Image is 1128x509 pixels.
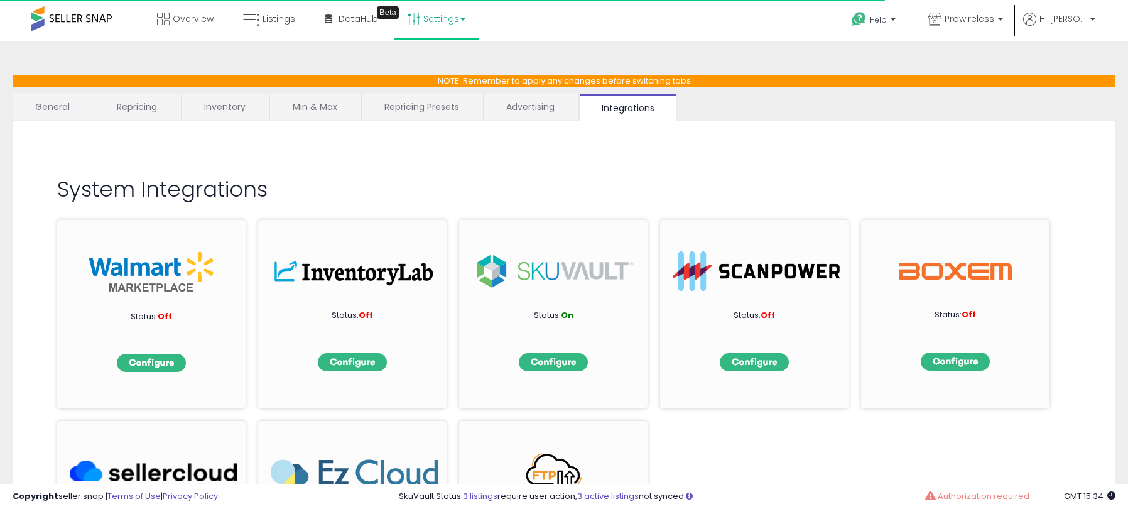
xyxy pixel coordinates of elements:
a: Min & Max [270,94,360,120]
a: Advertising [484,94,577,120]
a: General [13,94,93,120]
div: Tooltip anchor [377,6,399,19]
img: configbtn.png [921,353,990,371]
a: Repricing Presets [362,94,482,120]
span: Off [359,309,373,321]
p: Status: [290,310,415,322]
p: Status: [491,310,616,322]
img: Boxem Logo [899,251,1012,291]
img: inv.png [271,251,438,291]
strong: Copyright [13,490,58,502]
p: Status: [691,310,817,322]
a: 3 active listings [577,490,639,502]
img: configbtn.png [519,353,588,371]
span: DataHub [339,13,378,25]
a: Inventory [182,94,268,120]
img: configbtn.png [117,354,186,372]
img: configbtn.png [720,353,789,371]
i: Click here to read more about un-synced listings. [686,492,693,500]
img: ScanPower-logo.png [673,251,840,291]
a: Hi [PERSON_NAME] [1023,13,1095,41]
p: Status: [892,309,1018,321]
img: EzCloud_266x63.png [271,452,438,492]
a: Integrations [579,94,677,121]
span: Off [962,309,976,320]
p: NOTE: Remember to apply any changes before switching tabs [13,75,1115,87]
a: Privacy Policy [163,490,218,502]
a: Terms of Use [107,490,161,502]
a: Help [842,2,908,41]
img: walmart_int.png [89,251,214,292]
span: Prowireless [945,13,994,25]
i: Get Help [851,11,867,27]
span: Off [158,310,172,322]
img: SellerCloud_266x63.png [70,452,237,492]
h2: System Integrations [57,178,1071,201]
p: Status: [89,311,214,323]
img: FTP_266x63.png [472,452,639,492]
img: configbtn.png [318,353,387,371]
span: Help [870,14,887,25]
span: Off [761,309,775,321]
span: Authorization required [938,490,1029,502]
span: Listings [263,13,295,25]
div: seller snap | | [13,491,218,503]
img: sku.png [472,251,639,291]
span: Overview [173,13,214,25]
a: Repricing [94,94,180,120]
span: 2025-10-7 15:34 GMT [1064,490,1115,502]
a: 3 listings [463,490,497,502]
div: SkuVault Status: require user action, not synced. [399,491,1115,503]
span: On [561,309,573,321]
span: Hi [PERSON_NAME] [1039,13,1087,25]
